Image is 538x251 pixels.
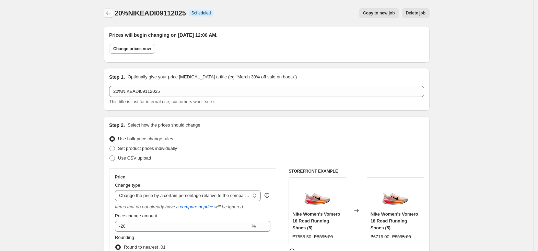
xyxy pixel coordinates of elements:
span: Set product prices individually [118,146,177,151]
span: Nike Women's Vomero 18 Road Running Shoes (5) [292,211,340,230]
span: Round to nearest .01 [124,244,165,250]
div: help [264,192,270,199]
span: % [252,223,256,229]
span: Scheduled [191,10,211,16]
h3: Price [115,174,125,180]
span: Change type [115,183,140,188]
img: HM6804-100_3_80x.png [382,181,409,209]
p: Optionally give your price [MEDICAL_DATA] a title (eg "March 30% off sale on boots") [128,74,297,80]
span: Copy to new job [363,10,395,16]
span: Nike Women's Vomero 18 Road Running Shoes (5) [371,211,418,230]
span: Change prices now [113,46,151,52]
button: compare at price [180,204,213,209]
span: 20%NIKEADI09112025 [115,9,186,17]
button: Copy to new job [359,8,399,18]
input: -20 [115,221,250,232]
button: Delete job [402,8,430,18]
span: Rounding [115,235,134,240]
h6: STOREFRONT EXAMPLE [289,168,424,174]
span: Use CSV upload [118,155,151,161]
p: Select how the prices should change [128,122,200,129]
div: ₱7555.50 [292,233,311,240]
span: Price change amount [115,213,157,218]
div: ₱6716.00 [371,233,389,240]
i: will be ignored. [214,204,244,209]
strike: ₱8395.00 [314,233,333,240]
strike: ₱8395.00 [392,233,411,240]
span: Use bulk price change rules [118,136,173,141]
span: Delete job [406,10,425,16]
img: HM6804-100_3_80x.png [304,181,331,209]
button: Price change jobs [104,8,113,18]
h2: Step 1. [109,74,125,80]
span: This title is just for internal use, customers won't see it [109,99,215,104]
button: Change prices now [109,44,155,54]
input: 30% off holiday sale [109,86,424,97]
h2: Prices will begin changing on [DATE] 12:00 AM. [109,32,424,39]
h2: Step 2. [109,122,125,129]
i: Items that do not already have a [115,204,179,209]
